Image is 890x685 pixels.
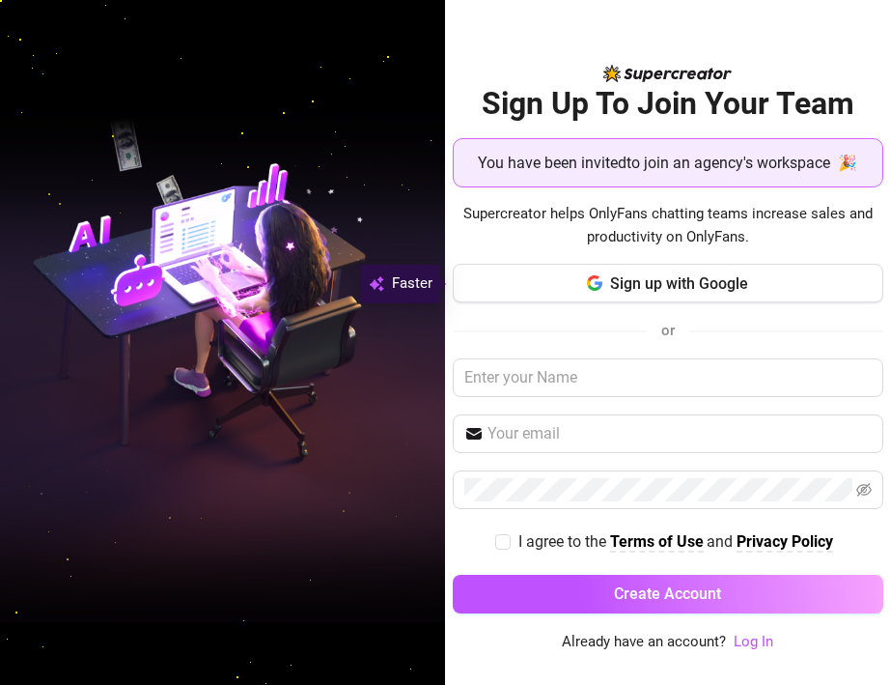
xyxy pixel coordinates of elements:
img: logo-BBDzfeDw.svg [603,65,732,82]
button: Sign up with Google [453,264,883,302]
span: I agree to the [518,532,610,551]
h2: Sign Up To Join Your Team [453,84,883,124]
a: Privacy Policy [737,532,833,553]
span: eye-invisible [856,482,872,498]
span: workspace 🎉 [757,151,857,175]
span: Already have an account? [562,631,726,654]
span: an agency's [673,151,753,175]
a: Log In [734,633,773,650]
span: Faster [392,272,432,296]
span: Create Account [614,585,721,603]
span: Sign up with Google [610,274,748,293]
span: and [707,532,737,551]
strong: Privacy Policy [737,532,833,551]
span: or [661,322,675,339]
span: Supercreator helps OnlyFans chatting teams increase sales and productivity on OnlyFans. [453,203,883,248]
img: svg%3e [369,272,384,296]
button: Create Account [453,575,883,614]
a: Terms of Use [610,532,704,553]
input: Enter your Name [453,358,883,397]
span: You have been invited to join [478,151,669,175]
a: Log In [734,631,773,654]
strong: Terms of Use [610,532,704,551]
input: Your email [487,422,872,445]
